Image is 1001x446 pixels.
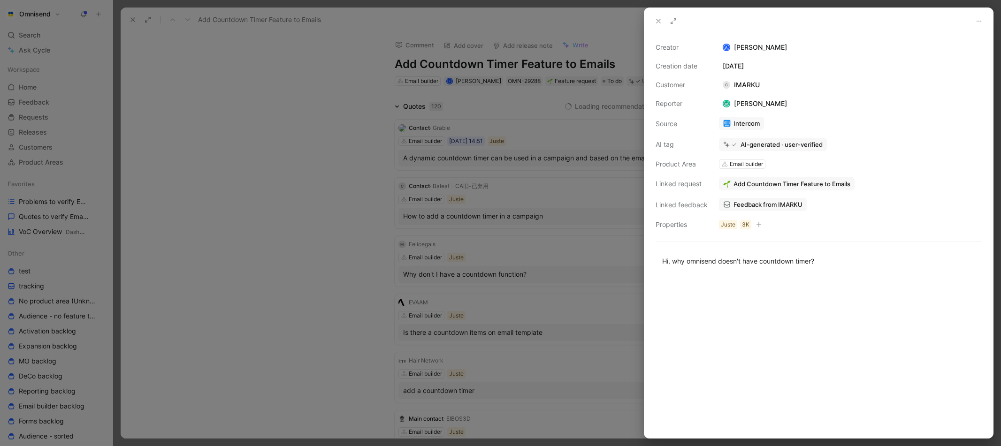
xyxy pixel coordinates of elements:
[724,101,730,107] img: avatar
[742,220,749,229] div: 3K
[719,98,791,109] div: [PERSON_NAME]
[723,81,730,89] div: C
[723,180,731,188] img: 🌱
[656,118,708,129] div: Source
[721,220,735,229] div: Juste
[662,256,975,266] div: Hi, why omnisend doesn't have countdown timer?
[719,198,807,211] a: Feedback from IMARKU
[656,79,708,91] div: Customer
[719,177,855,190] button: 🌱Add Countdown Timer Feature to Emails
[730,159,763,169] div: Email builder
[741,140,823,149] div: AI-generated · user-verified
[719,60,982,72] div: [DATE]
[656,178,708,189] div: Linked request
[734,200,802,209] span: Feedback from IMARKU
[656,139,708,150] div: AI tag
[656,60,708,72] div: Creation date
[719,42,982,53] div: [PERSON_NAME]
[719,79,764,91] div: IMARKU
[656,219,708,230] div: Properties
[656,199,708,211] div: Linked feedback
[719,117,764,130] a: Intercom
[656,159,708,170] div: Product Area
[734,180,850,188] span: Add Countdown Timer Feature to Emails
[724,45,730,51] div: A
[656,98,708,109] div: Reporter
[656,42,708,53] div: Creator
